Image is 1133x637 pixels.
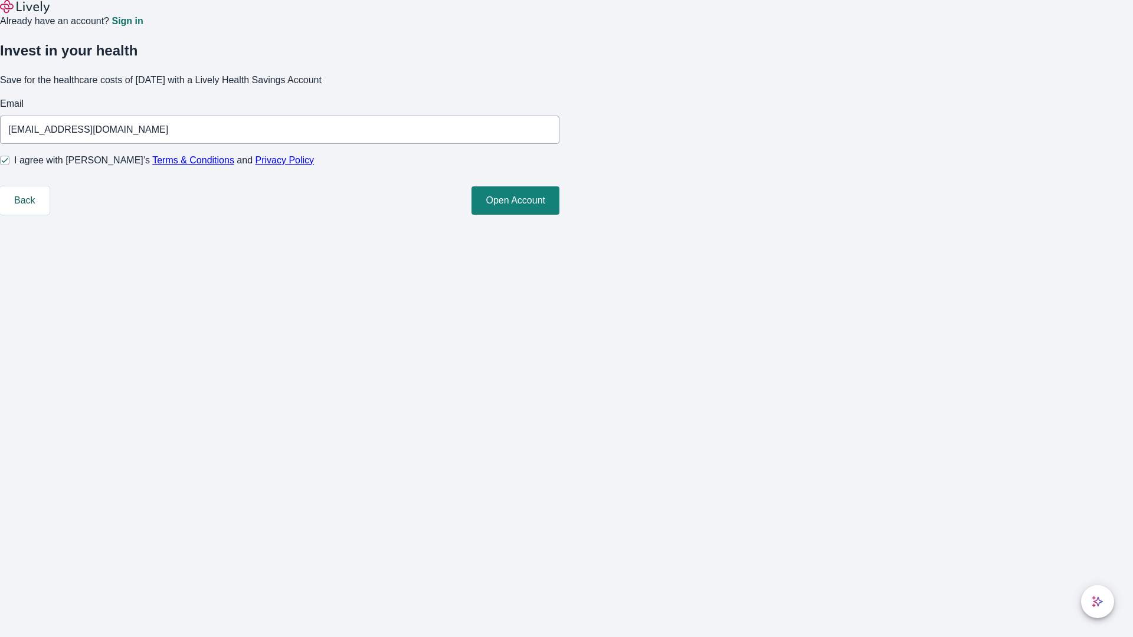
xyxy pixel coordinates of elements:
svg: Lively AI Assistant [1092,596,1103,608]
a: Privacy Policy [256,155,315,165]
a: Sign in [112,17,143,26]
button: chat [1081,585,1114,618]
button: Open Account [471,186,559,215]
span: I agree with [PERSON_NAME]’s and [14,153,314,168]
a: Terms & Conditions [152,155,234,165]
